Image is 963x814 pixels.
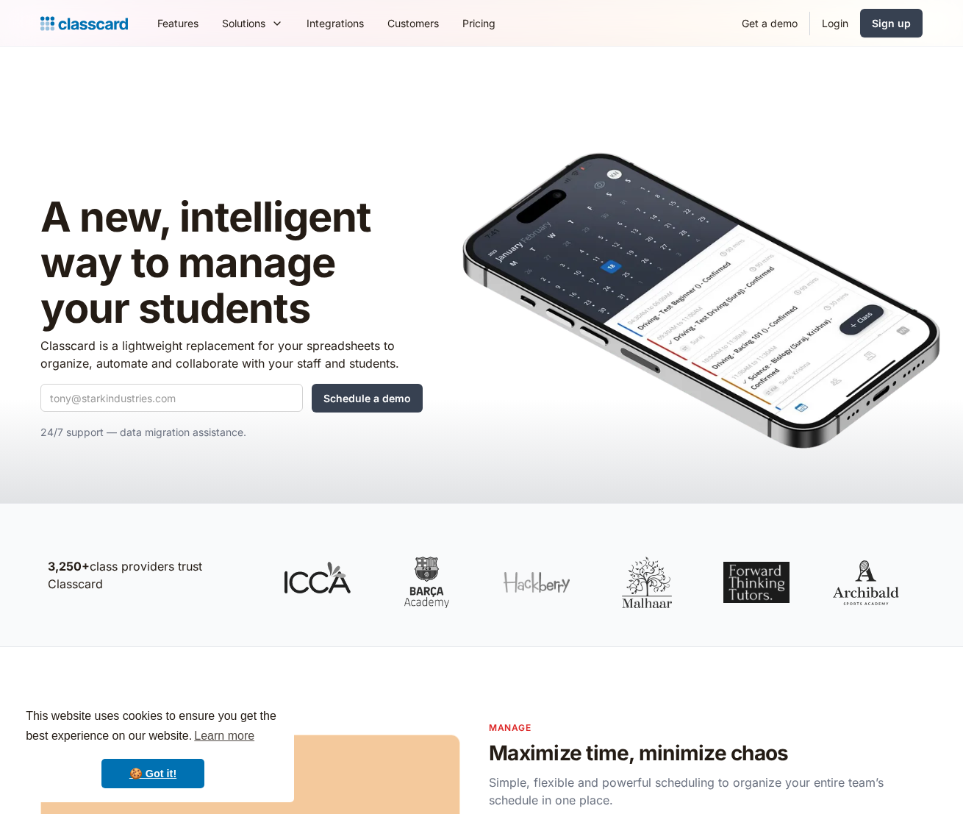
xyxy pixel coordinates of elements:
p: Manage [489,721,923,735]
div: Solutions [210,7,295,40]
input: Schedule a demo [312,384,423,413]
p: class providers trust Classcard [48,557,254,593]
strong: 3,250+ [48,559,90,574]
a: Get a demo [730,7,809,40]
input: tony@starkindustries.com [40,384,303,412]
a: Features [146,7,210,40]
a: dismiss cookie message [101,759,204,788]
div: Sign up [872,15,911,31]
form: Quick Demo Form [40,384,423,413]
a: Login [810,7,860,40]
h2: Maximize time, minimize chaos [489,740,923,766]
span: This website uses cookies to ensure you get the best experience on our website. [26,707,280,747]
p: 24/7 support — data migration assistance. [40,424,423,441]
div: cookieconsent [12,693,294,802]
p: Classcard is a lightweight replacement for your spreadsheets to organize, automate and collaborat... [40,337,423,372]
a: Pricing [451,7,507,40]
a: Customers [376,7,451,40]
a: Sign up [860,9,923,38]
a: Integrations [295,7,376,40]
h1: A new, intelligent way to manage your students [40,195,423,331]
a: learn more about cookies [192,725,257,747]
a: home [40,13,128,34]
div: Solutions [222,15,265,31]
